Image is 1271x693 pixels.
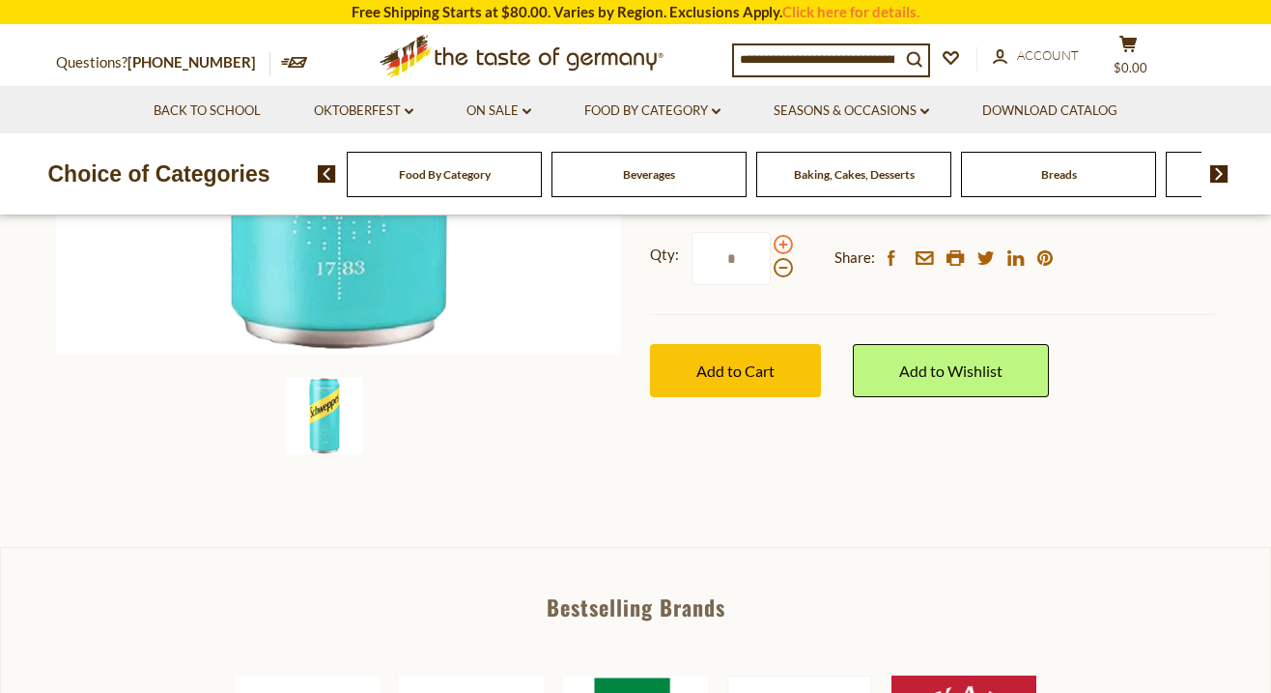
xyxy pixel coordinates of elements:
a: On Sale [466,101,531,122]
a: Back to School [154,101,261,122]
a: Food By Category [399,167,491,182]
a: Click here for details. [782,3,919,20]
img: Schweppes Bitter Lemon Soda in Can, 11.2 oz [286,377,363,454]
span: Add to Cart [696,361,775,380]
img: previous arrow [318,165,336,183]
span: $0.00 [1114,60,1147,75]
a: Breads [1041,167,1077,182]
a: Food By Category [584,101,720,122]
span: Account [1017,47,1079,63]
a: Seasons & Occasions [774,101,929,122]
img: next arrow [1210,165,1229,183]
div: Bestselling Brands [1,596,1270,618]
a: Download Catalog [982,101,1117,122]
a: Add to Wishlist [853,344,1049,397]
input: Qty: [692,232,771,285]
a: Baking, Cakes, Desserts [794,167,915,182]
span: Share: [834,245,875,270]
a: Account [993,45,1079,67]
strong: Qty: [650,243,679,267]
p: Questions? [56,50,270,75]
a: Beverages [623,167,675,182]
button: $0.00 [1099,35,1157,83]
button: Add to Cart [650,344,821,397]
a: Oktoberfest [314,101,413,122]
a: [PHONE_NUMBER] [127,53,256,71]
